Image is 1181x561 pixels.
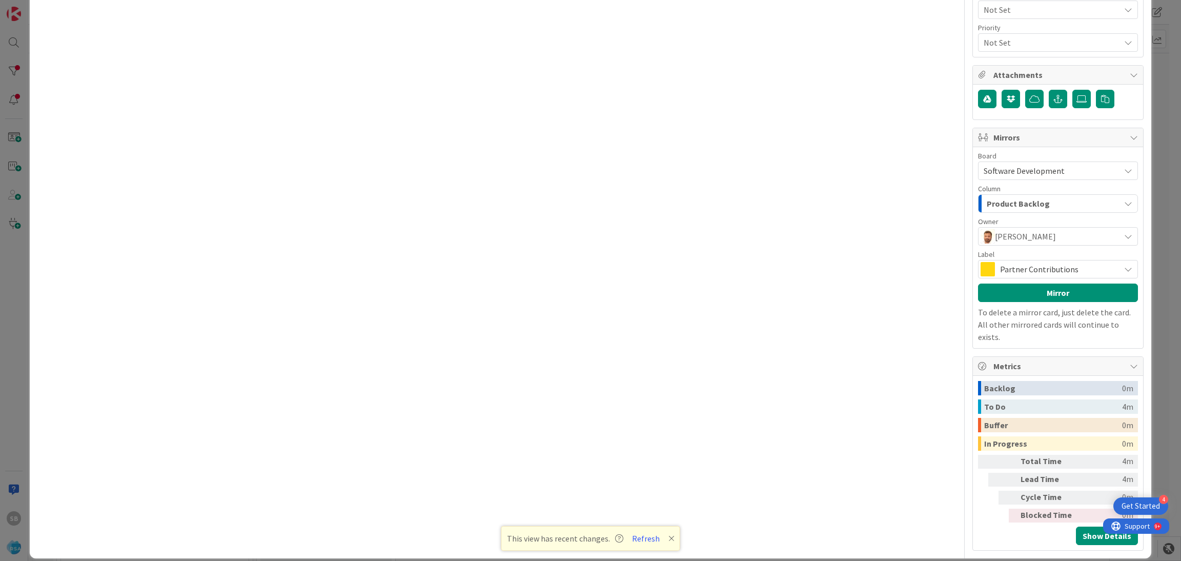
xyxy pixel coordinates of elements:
button: Refresh [628,532,663,545]
span: Software Development [984,166,1065,176]
div: To Do [984,399,1122,414]
button: Product Backlog [978,194,1138,213]
button: Mirror [978,284,1138,302]
span: This view has recent changes. [507,532,623,545]
span: Column [978,185,1001,192]
div: 0m [1122,381,1133,395]
span: Partner Contributions [1000,262,1115,276]
div: Backlog [984,381,1122,395]
img: AS [981,229,995,244]
div: In Progress [984,436,1122,451]
div: Cycle Time [1021,491,1077,505]
span: Not Set [984,3,1115,17]
div: Total Time [1021,455,1077,469]
button: Show Details [1076,527,1138,545]
span: Not Set [984,35,1115,50]
span: [PERSON_NAME] [995,230,1056,243]
span: Mirrors [993,131,1125,144]
span: Support [22,2,47,14]
div: Blocked Time [1021,509,1077,523]
span: Board [978,152,996,159]
div: 0m [1081,509,1133,523]
span: Owner [978,218,999,225]
div: 0m [1122,436,1133,451]
div: 4m [1122,399,1133,414]
span: Product Backlog [987,197,1050,210]
div: Buffer [984,418,1122,432]
span: Metrics [993,360,1125,372]
div: Get Started [1122,501,1160,511]
div: Open Get Started checklist, remaining modules: 4 [1113,497,1168,515]
div: 4m [1081,473,1133,487]
div: Lead Time [1021,473,1077,487]
span: Attachments [993,69,1125,81]
div: 9+ [52,4,57,12]
div: 0m [1122,418,1133,432]
p: To delete a mirror card, just delete the card. All other mirrored cards will continue to exists. [978,306,1138,343]
div: 4m [1081,455,1133,469]
span: Label [978,251,994,258]
div: 0m [1081,491,1133,505]
div: Priority [978,24,1138,31]
div: 4 [1159,495,1168,504]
